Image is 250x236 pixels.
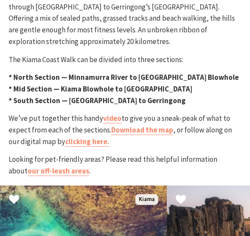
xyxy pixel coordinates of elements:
[103,113,122,123] a: video
[9,72,239,82] strong: * North Section — Minnamurra River to [GEOGRAPHIC_DATA] Blowhole
[28,166,89,176] a: our off-leash areas
[9,96,186,105] strong: * South Section — [GEOGRAPHIC_DATA] to Gerringong
[167,186,195,214] button: Click to Favourite Bombo Headland
[9,113,241,148] p: We’ve put together this handy to give you a sneak-peak of what to expect from each of the section...
[9,154,241,177] p: Looking for pet-friendly areas? Please read this helpful information about .
[9,54,241,66] p: The Kiama Coast Walk can be divided into three sections:
[135,194,158,205] span: Kiama
[111,125,173,135] a: Download the map
[65,137,109,147] a: clicking here.
[9,84,192,94] strong: * Mid Section — Kiama Blowhole to [GEOGRAPHIC_DATA]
